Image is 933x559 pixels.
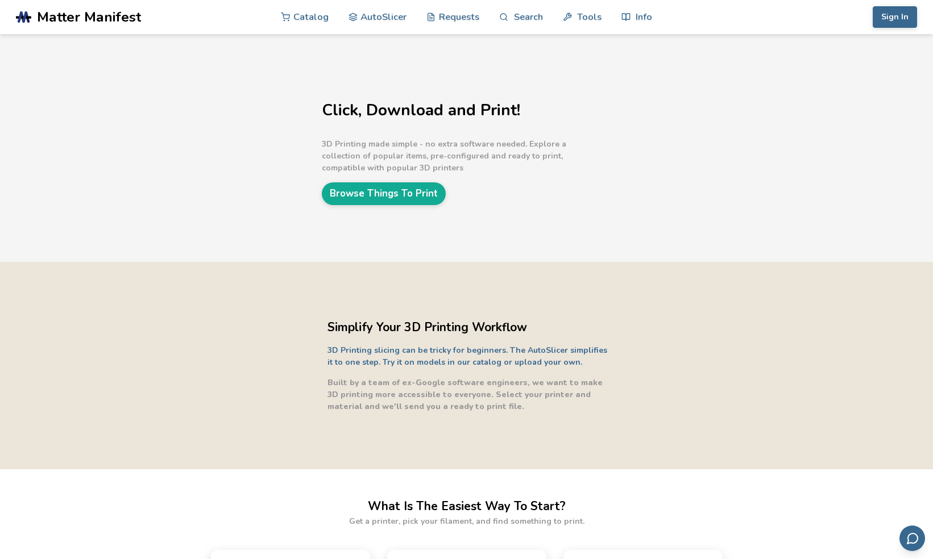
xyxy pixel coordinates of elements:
[327,344,612,368] p: 3D Printing slicing can be tricky for beginners. The AutoSlicer simplifies it to one step. Try it...
[368,498,566,515] h2: What Is The Easiest Way To Start?
[349,515,584,527] p: Get a printer, pick your filament, and find something to print.
[873,6,917,28] button: Sign In
[322,182,446,205] a: Browse Things To Print
[322,102,606,119] h1: Click, Download and Print!
[322,138,606,174] p: 3D Printing made simple - no extra software needed. Explore a collection of popular items, pre-co...
[37,9,141,25] span: Matter Manifest
[327,319,612,336] h2: Simplify Your 3D Printing Workflow
[327,377,612,412] p: Built by a team of ex-Google software engineers, we want to make 3D printing more accessible to e...
[899,525,925,551] button: Send feedback via email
